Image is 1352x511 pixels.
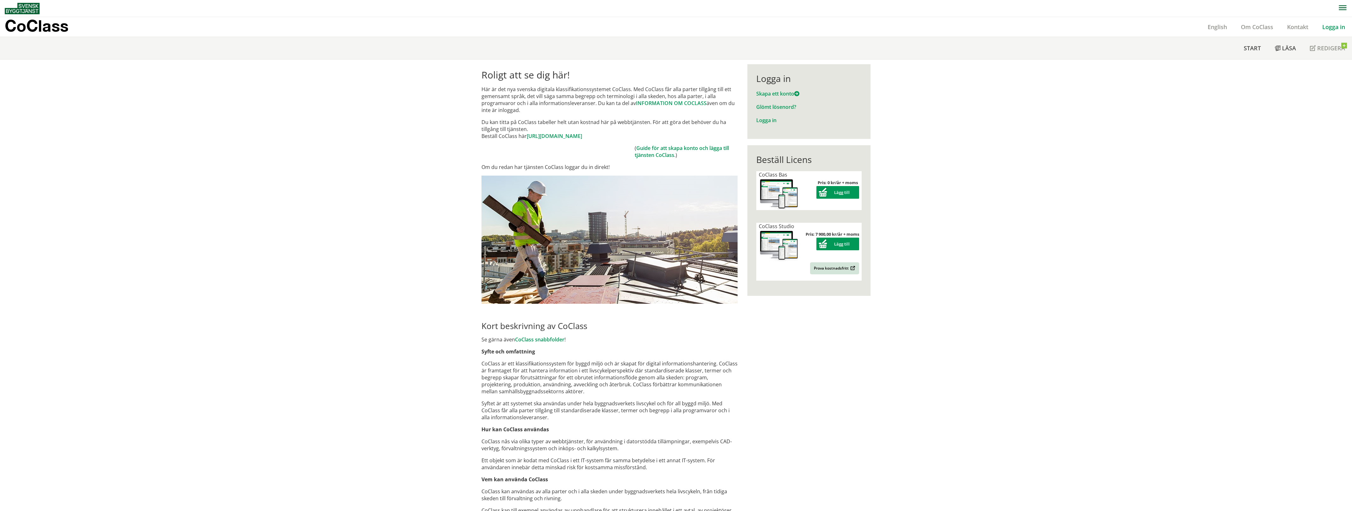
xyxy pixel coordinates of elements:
img: Outbound.png [849,266,855,271]
h1: Roligt att se dig här! [481,69,738,81]
p: CoClass kan användas av alla parter och i alla skeden under byggnadsverkets hela livscykeln, från... [481,488,738,502]
strong: Pris: 0 kr/år + moms [818,180,858,185]
img: coclass-license.jpg [759,178,799,210]
strong: Hur kan CoClass användas [481,426,549,433]
span: CoClass Studio [759,223,794,230]
a: Logga in [756,117,777,124]
strong: Syfte och omfattning [481,348,535,355]
span: Start [1244,44,1261,52]
a: Lägg till [816,190,859,195]
p: Se gärna även ! [481,336,738,343]
p: Ett objekt som är kodat med CoClass i ett IT-system får samma betydelse i ett annat IT-system. Fö... [481,457,738,471]
p: CoClass [5,22,68,29]
td: ( .) [635,145,738,159]
button: Lägg till [816,238,859,250]
span: Läsa [1282,44,1296,52]
div: Beställ Licens [756,154,862,165]
p: CoClass är ett klassifikationssystem för byggd miljö och är skapat för digital informationshanter... [481,360,738,395]
button: Lägg till [816,186,859,199]
p: CoClass nås via olika typer av webbtjänster, för användning i datorstödda tillämpningar, exempelv... [481,438,738,452]
a: Logga in [1315,23,1352,31]
img: coclass-license.jpg [759,230,799,262]
a: CoClass [5,17,82,37]
a: CoClass snabbfolder [515,336,564,343]
a: Skapa ett konto [756,90,799,97]
a: Glömt lösenord? [756,103,796,110]
a: Läsa [1268,37,1303,59]
strong: Pris: 7 900,00 kr/år + moms [806,231,859,237]
p: Om du redan har tjänsten CoClass loggar du in direkt! [481,164,738,171]
div: Logga in [756,73,862,84]
a: INFORMATION OM COCLASS [636,100,707,107]
p: Du kan titta på CoClass tabeller helt utan kostnad här på webbtjänsten. För att göra det behöver ... [481,119,738,140]
p: Syftet är att systemet ska användas under hela byggnadsverkets livscykel och för all byggd miljö.... [481,400,738,421]
h2: Kort beskrivning av CoClass [481,321,738,331]
p: Här är det nya svenska digitala klassifikationssystemet CoClass. Med CoClass får alla parter till... [481,86,738,114]
a: Guide för att skapa konto och lägga till tjänsten CoClass [635,145,729,159]
a: Start [1237,37,1268,59]
span: CoClass Bas [759,171,787,178]
a: Prova kostnadsfritt [810,262,859,274]
strong: Vem kan använda CoClass [481,476,548,483]
a: Om CoClass [1234,23,1280,31]
a: Lägg till [816,241,859,247]
a: Kontakt [1280,23,1315,31]
img: login.jpg [481,176,738,304]
a: English [1201,23,1234,31]
img: Svensk Byggtjänst [5,3,40,14]
a: [URL][DOMAIN_NAME] [527,133,582,140]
